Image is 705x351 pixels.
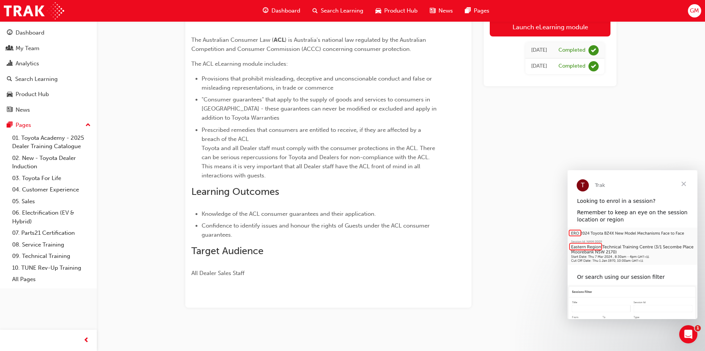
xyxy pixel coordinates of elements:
[191,36,427,52] span: ) is Australia's national law regulated by the Australian Competition and Consumer Commission (AC...
[384,6,418,15] span: Product Hub
[9,184,94,196] a: 04. Customer Experience
[16,28,44,37] div: Dashboard
[9,196,94,207] a: 05. Sales
[588,45,599,55] span: learningRecordVerb_COMPLETE-icon
[3,41,94,55] a: My Team
[7,60,13,67] span: chart-icon
[274,36,285,43] span: ACL
[588,61,599,71] span: learningRecordVerb_COMPLETE-icon
[202,222,431,238] span: Confidence to identify issues and honour the rights of Guests under the ACL consumer guarantees.
[3,103,94,117] a: News
[679,325,697,343] iframe: Intercom live chat
[531,62,547,71] div: Wed Sep 06 2023 22:00:00 GMT+0800 (Australian Western Standard Time)
[9,274,94,285] a: All Pages
[3,72,94,86] a: Search Learning
[191,270,244,277] span: All Dealer Sales Staff
[3,118,94,132] button: Pages
[3,24,94,118] button: DashboardMy TeamAnalyticsSearch LearningProduct HubNews
[7,91,13,98] span: car-icon
[16,44,39,53] div: My Team
[321,6,363,15] span: Search Learning
[465,6,471,16] span: pages-icon
[695,325,701,331] span: 1
[9,239,94,251] a: 08. Service Training
[375,6,381,16] span: car-icon
[568,170,697,319] iframe: Intercom live chat message
[16,90,49,99] div: Product Hub
[369,3,424,19] a: car-iconProduct Hub
[9,132,94,152] a: 01. Toyota Academy - 2025 Dealer Training Catalogue
[4,2,64,19] img: Trak
[3,87,94,101] a: Product Hub
[202,126,437,179] span: Prescribed remedies that consumers are entitled to receive, if they are affected by a breach of t...
[16,59,39,68] div: Analytics
[306,3,369,19] a: search-iconSearch Learning
[263,6,268,16] span: guage-icon
[191,36,274,43] span: The Australian Consumer Law (
[202,210,376,217] span: Knowledge of the ACL consumer guarantees and their application.
[7,107,13,114] span: news-icon
[15,75,58,84] div: Search Learning
[9,227,94,239] a: 07. Parts21 Certification
[16,106,30,114] div: News
[7,45,13,52] span: people-icon
[9,262,94,274] a: 10. TUNE Rev-Up Training
[85,120,91,130] span: up-icon
[9,207,94,227] a: 06. Electrification (EV & Hybrid)
[688,4,701,17] button: GM
[424,3,459,19] a: news-iconNews
[16,121,31,130] div: Pages
[271,6,300,15] span: Dashboard
[438,6,453,15] span: News
[430,6,435,16] span: news-icon
[490,17,610,36] a: Launch eLearning module
[191,60,288,67] span: The ACL eLearning module includes:
[202,75,434,91] span: Provisions that prohibit misleading, deceptive and unconscionable conduct and false or misleading...
[202,96,438,121] span: "Consumer guarantees" that apply to the supply of goods and services to consumers in [GEOGRAPHIC_...
[558,47,585,54] div: Completed
[474,6,489,15] span: Pages
[531,46,547,55] div: Thu Sep 07 2023 10:00:00 GMT+0800 (Australian Western Standard Time)
[9,250,94,262] a: 09. Technical Training
[7,30,13,36] span: guage-icon
[84,336,89,345] span: prev-icon
[9,172,94,184] a: 03. Toyota For Life
[3,26,94,40] a: Dashboard
[191,186,279,198] span: Learning Outcomes
[459,3,495,19] a: pages-iconPages
[9,152,94,172] a: 02. New - Toyota Dealer Induction
[312,6,318,16] span: search-icon
[191,245,263,257] span: Target Audience
[3,57,94,71] a: Analytics
[7,122,13,129] span: pages-icon
[257,3,306,19] a: guage-iconDashboard
[558,63,585,70] div: Completed
[7,76,12,83] span: search-icon
[690,6,699,15] span: GM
